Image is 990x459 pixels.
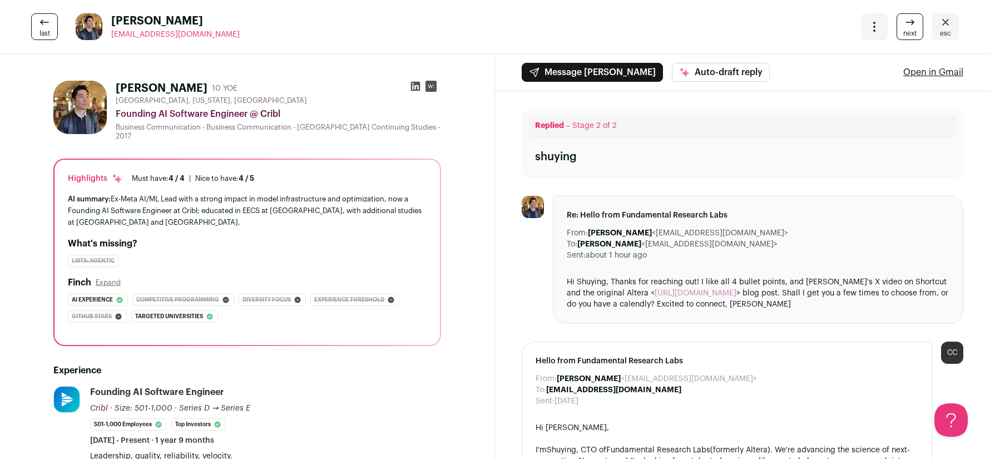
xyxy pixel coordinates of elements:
dt: Sent: [536,396,555,407]
a: Fundamental Research Labs [606,446,710,454]
span: Ai experience [72,294,113,305]
span: AI summary: [68,195,111,203]
span: 4 / 4 [169,175,185,182]
div: Business Communication - Business Communication - [GEOGRAPHIC_DATA] Continuing Studies - 2017 [116,123,441,141]
a: Close [932,13,959,40]
a: [URL][DOMAIN_NAME] [655,289,736,297]
li: 501-1,000 employees [90,418,167,431]
span: Stage 2 of 2 [572,122,617,130]
span: Github stars [72,311,112,322]
h2: What's missing? [68,237,427,250]
span: · Size: 501-1,000 [110,404,172,412]
dd: <[EMAIL_ADDRESS][DOMAIN_NAME]> [557,373,757,384]
span: Targeted universities [135,311,203,322]
span: Series D → Series E [179,404,250,412]
div: Hi Shuying, Thanks for reaching out! I like all 4 bullet points, and [PERSON_NAME]'s X video on S... [567,277,949,310]
div: 10 YOE [212,83,237,94]
dt: To: [536,384,546,396]
div: CC [941,342,963,364]
div: Hi [PERSON_NAME], [536,422,918,433]
dt: Sent: [567,250,586,261]
dt: To: [567,239,577,250]
div: Lists: Agentic [68,255,118,267]
li: Top Investors [171,418,226,431]
div: Nice to have: [195,174,254,183]
ul: | [132,174,254,183]
b: [PERSON_NAME] [588,229,652,237]
div: Ex-Meta AI/ML Lead with a strong impact in model infrastructure and optimization, now a Founding ... [68,193,427,228]
a: next [897,13,923,40]
b: [PERSON_NAME] [577,240,641,248]
dd: [DATE] [555,396,578,407]
img: db02d79d8568f4472d45033c0b9c625e658d2abc8f671131f350da03ea0864ca.jpg [76,13,102,40]
div: Must have: [132,174,185,183]
img: db02d79d8568f4472d45033c0b9c625e658d2abc8f671131f350da03ea0864ca.jpg [522,196,544,218]
span: next [903,29,917,38]
span: – [566,122,570,130]
span: esc [940,29,951,38]
h2: Experience [53,364,441,377]
span: Re: Hello from Fundamental Research Labs [567,210,949,221]
div: Highlights [68,173,123,184]
div: Founding AI Software Engineer [90,386,224,398]
span: Cribl [90,404,108,412]
span: last [39,29,50,38]
span: [PERSON_NAME] [111,13,240,29]
h1: [PERSON_NAME] [116,81,207,96]
button: Open dropdown [861,13,888,40]
span: Hello from Fundamental Research Labs [536,356,918,367]
dd: <[EMAIL_ADDRESS][DOMAIN_NAME]> [588,228,788,239]
button: Message [PERSON_NAME] [522,63,663,82]
img: db02d79d8568f4472d45033c0b9c625e658d2abc8f671131f350da03ea0864ca.jpg [53,81,107,134]
b: [EMAIL_ADDRESS][DOMAIN_NAME] [546,386,681,394]
span: [EMAIL_ADDRESS][DOMAIN_NAME] [111,31,240,38]
span: [GEOGRAPHIC_DATA], [US_STATE], [GEOGRAPHIC_DATA] [116,96,307,105]
img: aac85fbee0fd35df2b1d7eceab885039613023d014bee40dd848814b3dafdff0.jpg [54,387,80,412]
dt: From: [567,228,588,239]
button: Auto-draft reply [672,63,770,82]
a: last [31,13,58,40]
button: Expand [96,278,121,287]
div: Founding AI Software Engineer @ Cribl [116,107,441,121]
span: Replied [535,122,564,130]
h2: Finch [68,276,91,289]
span: [DATE] - Present · 1 year 9 months [90,435,214,446]
a: Open in Gmail [903,66,963,79]
div: shuying [535,149,577,165]
a: Shuying [547,446,576,454]
span: Competitive programming [136,294,219,305]
iframe: Help Scout Beacon - Open [934,403,968,437]
dt: From: [536,373,557,384]
a: [EMAIL_ADDRESS][DOMAIN_NAME] [111,29,240,40]
dd: about 1 hour ago [586,250,647,261]
span: · [175,403,177,414]
span: Experience threshold [314,294,384,305]
span: Diversity focus [242,294,291,305]
dd: <[EMAIL_ADDRESS][DOMAIN_NAME]> [577,239,778,250]
span: 4 / 5 [239,175,254,182]
b: [PERSON_NAME] [557,375,621,383]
